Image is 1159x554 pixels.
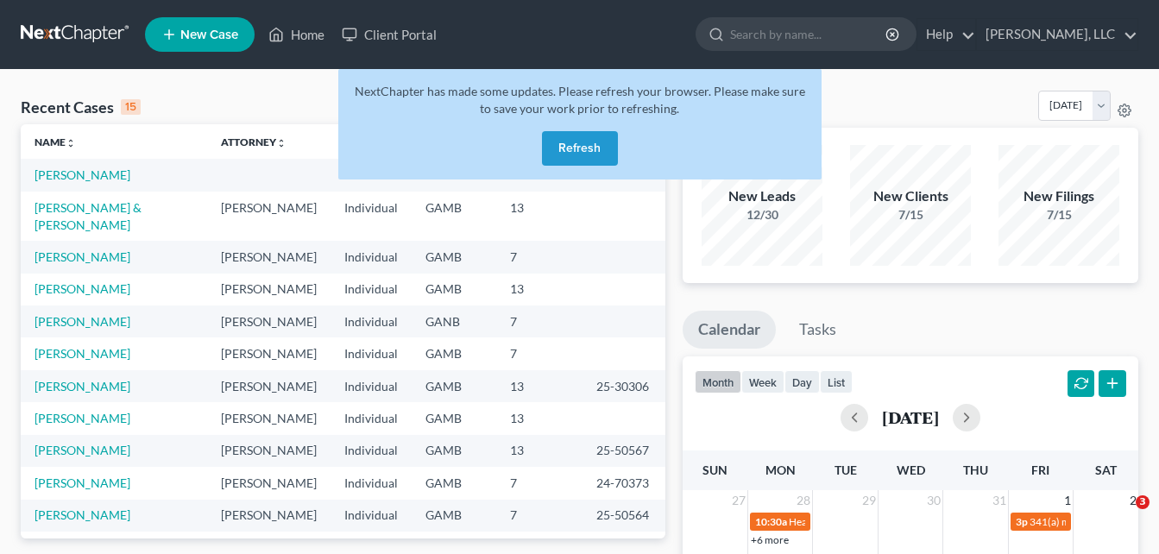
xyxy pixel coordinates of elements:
a: [PERSON_NAME] [35,346,130,361]
a: Tasks [784,311,852,349]
td: Individual [331,435,412,467]
span: 3 [1136,495,1150,509]
td: GAMB [412,274,496,305]
span: 2 [1128,490,1138,511]
a: [PERSON_NAME] [35,507,130,522]
a: [PERSON_NAME] [35,475,130,490]
span: NextChapter has made some updates. Please refresh your browser. Please make sure to save your wor... [355,84,805,116]
span: Wed [897,463,925,477]
td: 25-50567 [583,435,665,467]
td: [PERSON_NAME] [207,337,331,369]
div: New Clients [850,186,971,206]
td: 13 [496,192,583,241]
a: [PERSON_NAME] [35,167,130,182]
a: [PERSON_NAME] [35,314,130,329]
td: [PERSON_NAME] [207,402,331,434]
td: GAMB [412,467,496,499]
td: Individual [331,402,412,434]
span: Mon [765,463,796,477]
button: list [820,370,853,393]
td: 7 [496,337,583,369]
div: 7/15 [998,206,1119,223]
i: unfold_more [66,138,76,148]
td: Individual [331,467,412,499]
a: Calendar [683,311,776,349]
a: Help [917,19,975,50]
button: week [741,370,784,393]
iframe: Intercom live chat [1100,495,1142,537]
td: [PERSON_NAME] [207,435,331,467]
td: GAMB [412,435,496,467]
input: Search by name... [730,18,888,50]
div: Recent Cases [21,97,141,117]
td: Individual [331,370,412,402]
a: Attorneyunfold_more [221,135,287,148]
button: Refresh [542,131,618,166]
span: Fri [1031,463,1049,477]
a: [PERSON_NAME], LLC [977,19,1137,50]
a: Home [260,19,333,50]
div: 15 [121,99,141,115]
button: day [784,370,820,393]
a: [PERSON_NAME] [35,379,130,393]
td: GAMB [412,337,496,369]
td: [PERSON_NAME] [207,305,331,337]
td: [PERSON_NAME] [207,370,331,402]
a: [PERSON_NAME] [35,411,130,425]
a: [PERSON_NAME] [35,249,130,264]
td: GAMB [412,402,496,434]
td: 7 [496,241,583,273]
td: [PERSON_NAME] [207,500,331,532]
td: 7 [496,500,583,532]
td: Individual [331,192,412,241]
span: 3p [1016,515,1028,528]
td: [PERSON_NAME] [207,192,331,241]
div: 12/30 [702,206,822,223]
td: 7 [496,305,583,337]
span: Thu [963,463,988,477]
td: GANB [412,305,496,337]
td: 25-30306 [583,370,665,402]
td: GAMB [412,500,496,532]
td: [PERSON_NAME] [207,241,331,273]
td: GAMB [412,370,496,402]
td: GAMB [412,192,496,241]
div: 7/15 [850,206,971,223]
td: 24-70373 [583,467,665,499]
a: [PERSON_NAME] [35,281,130,296]
span: New Case [180,28,238,41]
td: [PERSON_NAME] [207,274,331,305]
span: 10:30a [755,515,787,528]
span: 28 [795,490,812,511]
h2: [DATE] [882,408,939,426]
div: New Leads [702,186,822,206]
span: 31 [991,490,1008,511]
a: [PERSON_NAME] & [PERSON_NAME] [35,200,142,232]
span: 29 [860,490,878,511]
td: Individual [331,337,412,369]
span: 27 [730,490,747,511]
td: Individual [331,500,412,532]
td: 13 [496,274,583,305]
td: GAMB [412,241,496,273]
span: 30 [925,490,942,511]
td: 25-50564 [583,500,665,532]
span: Hearing for [PERSON_NAME] [789,515,923,528]
span: Tue [835,463,857,477]
span: 1 [1062,490,1073,511]
div: New Filings [998,186,1119,206]
a: +6 more [751,533,789,546]
button: month [695,370,741,393]
a: [PERSON_NAME] [35,443,130,457]
td: [PERSON_NAME] [207,467,331,499]
td: 13 [496,435,583,467]
td: 13 [496,402,583,434]
span: Sun [702,463,728,477]
span: Sat [1095,463,1117,477]
td: 7 [496,467,583,499]
td: 13 [496,370,583,402]
td: Individual [331,305,412,337]
a: Client Portal [333,19,445,50]
td: Individual [331,274,412,305]
a: Nameunfold_more [35,135,76,148]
